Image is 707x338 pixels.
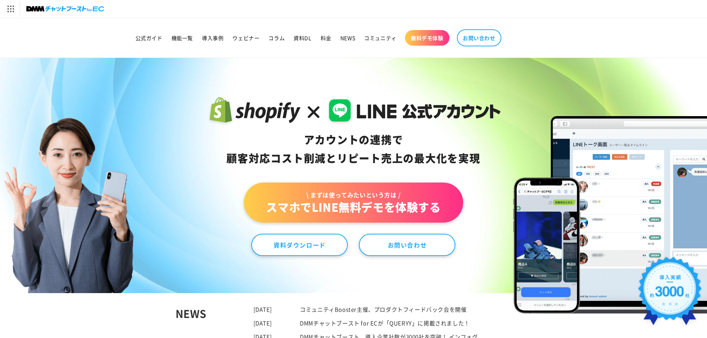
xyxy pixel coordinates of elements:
[300,319,470,327] a: DMMチャットブースト for ECが「QUERYY」に掲載されました！
[228,30,264,46] a: ウェビナー
[26,4,104,14] img: チャットブーストforEC
[197,30,228,46] a: 導入事例
[463,35,495,41] span: お問い合わせ
[294,35,311,41] span: 資料DL
[457,29,501,46] a: お問い合わせ
[253,319,272,327] time: [DATE]
[167,30,197,46] a: 機能一覧
[321,35,331,41] span: 料金
[364,35,397,41] span: コミュニティ
[268,35,285,41] span: コラム
[131,30,167,46] a: 公式ガイド
[135,35,163,41] span: 公式ガイド
[336,30,360,46] a: NEWS
[232,35,259,41] span: ウェビナー
[244,183,463,223] a: \ まずは使ってみたいという方は /スマホでLINE無料デモを体験する
[405,30,449,46] a: 無料デモ体験
[300,305,467,313] a: コミュニティBooster主催、プロダクトフィードバック会を開催
[340,35,355,41] span: NEWS
[1,1,20,17] img: サービス
[635,253,706,334] img: 導入実績約3000社
[251,234,348,256] a: 資料ダウンロード
[289,30,316,46] a: 資料DL
[206,131,501,168] div: アカウントの連携で 顧客対応コスト削減と リピート売上の 最大化を実現
[316,30,336,46] a: 料金
[359,234,455,256] a: お問い合わせ
[266,191,441,199] span: \ まずは使ってみたいという方は /
[411,35,443,41] span: 無料デモ体験
[202,35,223,41] span: 導入事例
[360,30,401,46] a: コミュニティ
[264,30,289,46] a: コラム
[171,35,193,41] span: 機能一覧
[253,305,272,313] time: [DATE]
